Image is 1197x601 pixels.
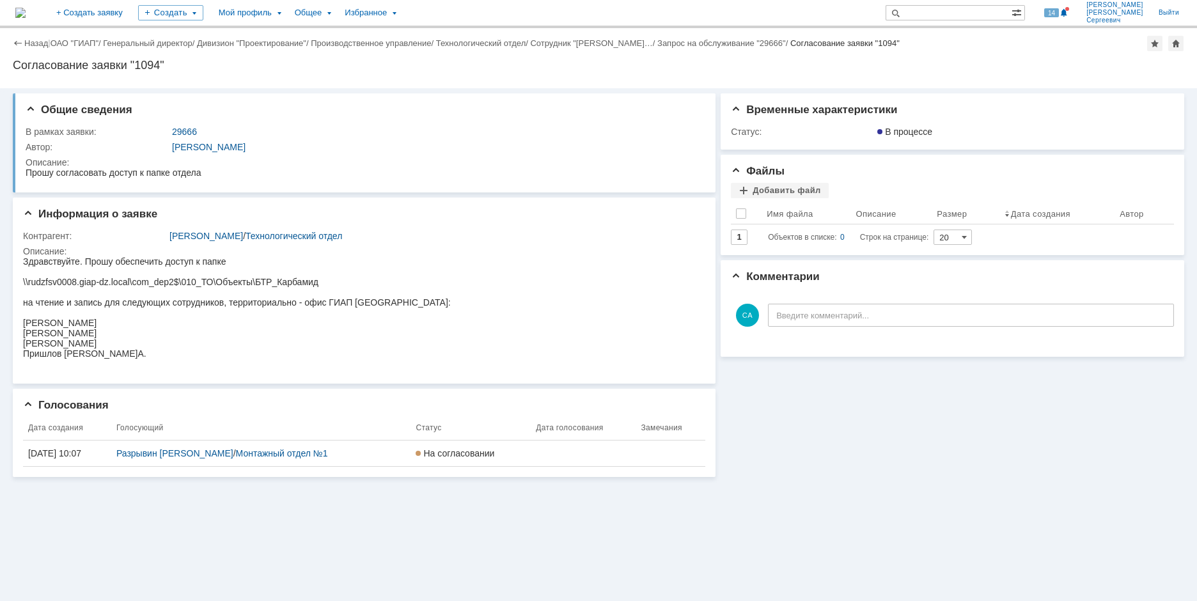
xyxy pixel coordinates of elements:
[937,209,967,219] div: Размер
[26,142,169,152] div: Автор:
[731,127,875,137] div: Статус:
[1012,6,1024,18] span: Расширенный поиск
[636,416,705,441] th: Замечания
[28,448,106,458] a: [DATE] 10:07
[932,203,999,224] th: Размер
[111,416,411,441] th: Голосующий
[767,209,813,219] div: Имя файла
[1086,17,1143,24] span: Сергеевич
[15,8,26,18] a: Перейти на домашнюю страницу
[15,8,26,18] img: logo
[169,231,243,241] a: [PERSON_NAME]
[877,127,932,137] span: В процессе
[1168,36,1184,51] div: Сделать домашней страницей
[172,127,197,137] a: 29666
[197,38,311,48] div: /
[24,38,48,48] a: Назад
[530,38,652,48] a: Сотрудник "[PERSON_NAME]…
[416,448,494,458] span: На согласовании
[26,104,132,116] span: Общие сведения
[731,270,819,283] span: Комментарии
[411,416,531,441] th: Статус
[138,5,203,20] div: Создать
[246,231,342,241] a: Технологический отдел
[116,448,406,458] div: /
[731,104,897,116] span: Временные характеристики
[1120,209,1144,219] div: Автор
[311,38,431,48] a: Производственное управление
[790,38,900,48] div: Согласование заявки "1094"
[530,38,657,48] div: /
[51,38,104,48] div: /
[103,38,192,48] a: Генеральный директор
[416,448,526,458] a: На согласовании
[23,246,699,256] div: Описание:
[768,233,836,242] span: Объектов в списке:
[23,208,157,220] span: Информация о заявке
[26,127,169,137] div: В рамках заявки:
[768,230,928,245] i: Строк на странице:
[103,38,197,48] div: /
[856,209,896,219] div: Описание
[197,38,306,48] a: Дивизион "Проектирование"
[48,38,50,47] div: |
[436,38,526,48] a: Технологический отдел
[236,448,328,458] a: Монтажный отдел №1
[436,38,531,48] div: /
[172,142,246,152] a: [PERSON_NAME]
[311,38,436,48] div: /
[1011,209,1070,219] div: Дата создания
[840,230,845,245] div: 0
[736,304,759,327] span: СА
[116,448,233,458] a: Разрывин [PERSON_NAME]
[657,38,790,48] div: /
[23,399,109,411] span: Голосования
[1115,203,1174,224] th: Автор
[762,203,850,224] th: Имя файла
[731,165,785,177] span: Файлы
[23,416,111,441] th: Дата создания
[1086,1,1143,9] span: [PERSON_NAME]
[1147,36,1162,51] div: Добавить в избранное
[13,59,1184,72] div: Согласование заявки "1094"
[999,203,1115,224] th: Дата создания
[26,157,699,168] div: Описание:
[23,231,167,241] div: Контрагент:
[1086,9,1143,17] span: [PERSON_NAME]
[169,231,696,241] div: /
[531,416,636,441] th: Дата голосования
[657,38,786,48] a: Запрос на обслуживание "29666"
[1044,8,1059,17] span: 14
[51,38,98,48] a: ОАО "ГИАП"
